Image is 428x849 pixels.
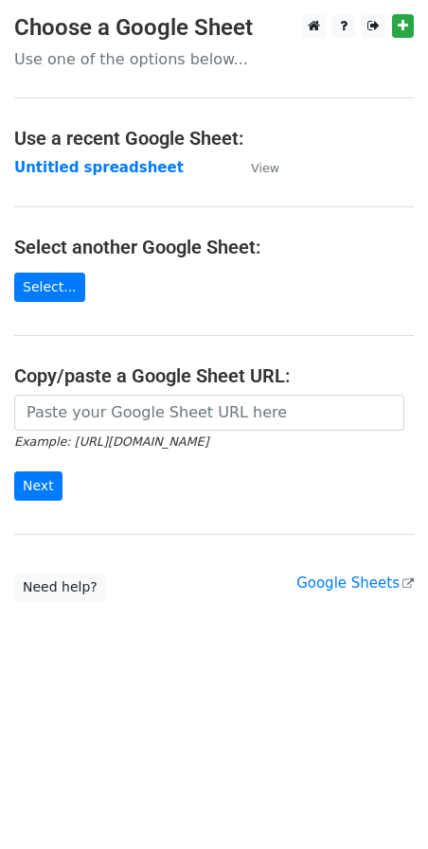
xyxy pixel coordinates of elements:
[296,575,414,592] a: Google Sheets
[14,395,404,431] input: Paste your Google Sheet URL here
[14,273,85,302] a: Select...
[14,236,414,258] h4: Select another Google Sheet:
[14,471,62,501] input: Next
[14,434,208,449] small: Example: [URL][DOMAIN_NAME]
[14,573,106,602] a: Need help?
[251,161,279,175] small: View
[14,127,414,150] h4: Use a recent Google Sheet:
[14,49,414,69] p: Use one of the options below...
[14,14,414,42] h3: Choose a Google Sheet
[14,364,414,387] h4: Copy/paste a Google Sheet URL:
[232,159,279,176] a: View
[14,159,184,176] a: Untitled spreadsheet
